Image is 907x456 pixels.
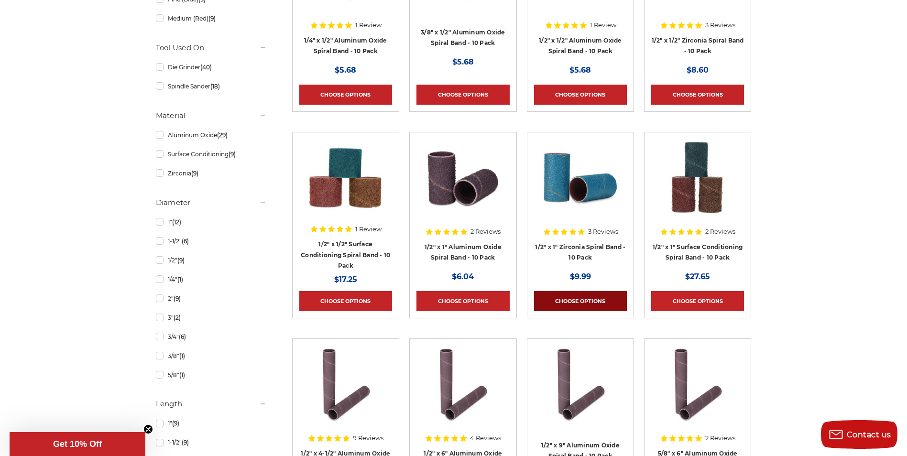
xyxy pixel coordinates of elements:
[156,78,267,95] a: Spindle Sander
[156,271,267,288] a: 1/4"
[229,151,236,158] span: (9)
[542,139,619,216] img: 1/2" x 1" Spiral Bands Zirconia
[172,218,181,226] span: (12)
[416,85,509,105] a: Choose Options
[307,346,384,422] img: 1/2" x 4-1/2" Spiral Bands Aluminum Oxide
[307,139,384,216] img: 1/2" x 1/2" Scotch Brite Spiral Band
[304,37,387,55] a: 1/4" x 1/2" Aluminum Oxide Spiral Band - 10 Pack
[355,226,382,232] span: 1 Review
[182,439,189,446] span: (9)
[534,346,627,438] a: 1/2" x 9" Spiral Bands Aluminum Oxide
[156,10,267,27] a: Medium (Red)
[210,83,220,90] span: (18)
[821,420,897,449] button: Contact us
[156,42,267,54] h5: Tool Used On
[569,65,591,75] span: $5.68
[651,139,744,232] a: 1/2" x 1" Scotch Brite Spiral Band
[299,139,392,232] a: 1/2" x 1/2" Scotch Brite Spiral Band
[156,233,267,250] a: 1-1/2"
[470,228,501,235] span: 2 Reviews
[156,110,267,121] h5: Material
[334,275,357,284] span: $17.25
[156,252,267,269] a: 1/2"
[651,346,744,438] a: 5/8" x 6" Spiral Bands Aluminum Oxide
[156,214,267,230] a: 1"
[299,346,392,438] a: 1/2" x 4-1/2" Spiral Bands Aluminum Oxide
[539,37,622,55] a: 1/2" x 1/2" Aluminum Oxide Spiral Band - 10 Pack
[705,435,735,441] span: 2 Reviews
[156,415,267,432] a: 1"
[590,22,616,28] span: 1 Review
[191,170,198,177] span: (9)
[156,309,267,326] a: 3"
[174,295,181,302] span: (9)
[421,29,505,47] a: 3/8" x 1/2" Aluminum Oxide Spiral Band - 10 Pack
[534,139,627,232] a: 1/2" x 1" Spiral Bands Zirconia
[335,65,356,75] span: $5.68
[534,291,627,311] a: Choose Options
[452,272,474,281] span: $6.04
[177,257,185,264] span: (9)
[10,432,145,456] div: Get 10% OffClose teaser
[659,139,736,216] img: 1/2" x 1" Scotch Brite Spiral Band
[156,347,267,364] a: 3/8"
[179,333,186,340] span: (6)
[425,139,501,216] img: 1/2" x 1" AOX Spiral Bands
[425,346,501,422] img: 1/2" x 6" Spiral Bands Aluminum Oxide
[179,352,185,359] span: (1)
[416,291,509,311] a: Choose Options
[156,59,267,76] a: Die Grinder
[156,197,267,208] h5: Diameter
[174,314,181,321] span: (2)
[156,290,267,307] a: 2"
[182,238,189,245] span: (6)
[179,371,185,379] span: (1)
[299,85,392,105] a: Choose Options
[299,291,392,311] a: Choose Options
[301,240,390,269] a: 1/2" x 1/2" Surface Conditioning Spiral Band - 10 Pack
[652,37,744,55] a: 1/2" x 1/2" Zirconia Spiral Band - 10 Pack
[534,85,627,105] a: Choose Options
[470,435,501,441] span: 4 Reviews
[416,346,509,438] a: 1/2" x 6" Spiral Bands Aluminum Oxide
[452,57,474,66] span: $5.68
[535,243,625,261] a: 1/2" x 1" Zirconia Spiral Band - 10 Pack
[705,228,735,235] span: 2 Reviews
[651,291,744,311] a: Choose Options
[156,146,267,163] a: Surface Conditioning
[156,328,267,345] a: 3/4"
[570,272,591,281] span: $9.99
[208,15,216,22] span: (9)
[156,127,267,143] a: Aluminum Oxide
[53,439,102,449] span: Get 10% Off
[588,228,618,235] span: 3 Reviews
[355,22,382,28] span: 1 Review
[653,243,743,261] a: 1/2" x 1" Surface Conditioning Spiral Band - 10 Pack
[542,346,619,422] img: 1/2" x 9" Spiral Bands Aluminum Oxide
[353,435,383,441] span: 9 Reviews
[847,430,891,439] span: Contact us
[425,243,502,261] a: 1/2" x 1" Aluminum Oxide Spiral Band - 10 Pack
[156,434,267,451] a: 1-1/2"
[705,22,735,28] span: 3 Reviews
[156,165,267,182] a: Zirconia
[217,131,228,139] span: (29)
[651,85,744,105] a: Choose Options
[200,64,212,71] span: (40)
[687,65,709,75] span: $8.60
[685,272,710,281] span: $27.65
[156,367,267,383] a: 5/8"
[177,276,183,283] span: (1)
[416,139,509,232] a: 1/2" x 1" AOX Spiral Bands
[156,398,267,410] h5: Length
[143,424,153,434] button: Close teaser
[172,420,179,427] span: (9)
[659,346,736,422] img: 5/8" x 6" Spiral Bands Aluminum Oxide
